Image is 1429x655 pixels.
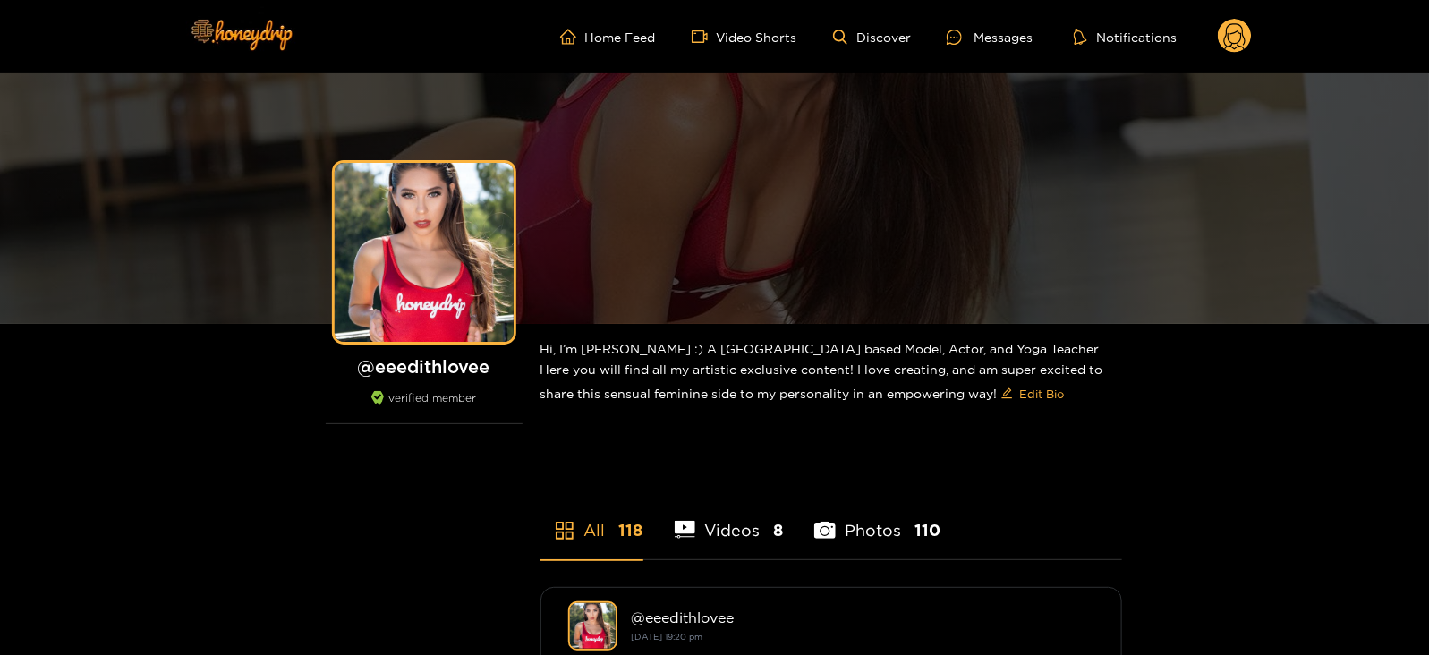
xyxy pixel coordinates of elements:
[1020,385,1065,403] span: Edit Bio
[833,30,911,45] a: Discover
[326,355,523,378] h1: @ eeedithlovee
[632,609,1094,625] div: @ eeedithlovee
[814,479,940,559] li: Photos
[554,520,575,541] span: appstore
[1068,28,1182,46] button: Notifications
[540,479,643,559] li: All
[998,379,1068,408] button: editEdit Bio
[540,324,1122,422] div: Hi, I’m [PERSON_NAME] :) A [GEOGRAPHIC_DATA] based Model, Actor, and Yoga Teacher Here you will f...
[560,29,585,45] span: home
[619,519,643,541] span: 118
[692,29,797,45] a: Video Shorts
[1001,387,1013,401] span: edit
[947,27,1033,47] div: Messages
[692,29,717,45] span: video-camera
[914,519,940,541] span: 110
[632,632,703,642] small: [DATE] 19:20 pm
[675,479,784,559] li: Videos
[326,391,523,424] div: verified member
[773,519,783,541] span: 8
[568,601,617,651] img: eeedithlovee
[560,29,656,45] a: Home Feed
